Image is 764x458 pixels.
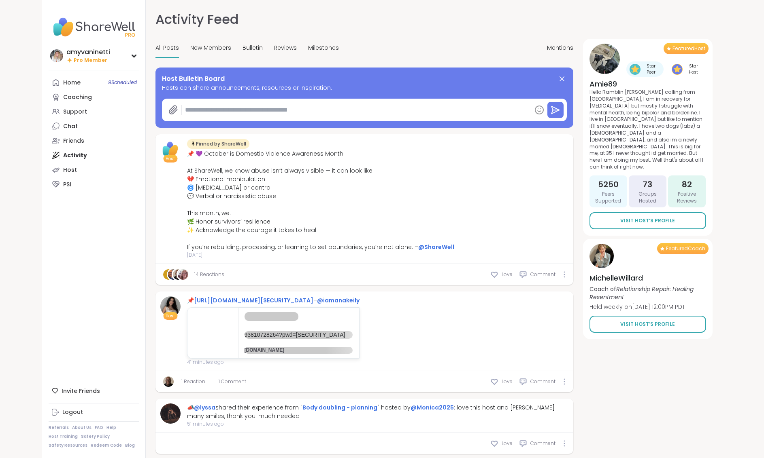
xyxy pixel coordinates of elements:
[106,425,116,431] a: Help
[317,296,360,304] a: @iamanakeily
[187,403,568,420] div: 📣 shared their experience from " " hosted by : love this host and [PERSON_NAME] many smiles, than...
[63,122,78,131] div: Chat
[173,269,183,280] img: JonathanT
[671,191,702,205] span: Positive Reviews
[49,384,139,398] div: Invite Friends
[530,440,555,447] span: Comment
[49,90,139,104] a: Coaching
[630,64,641,75] img: Star Peer
[589,89,706,171] p: Hello Ramblin [PERSON_NAME] calling from [GEOGRAPHIC_DATA], I am in recovery for [MEDICAL_DATA] b...
[589,303,706,311] p: Held weekly on [DATE] 12:00PM PDT
[245,312,299,321] p: 93810728264?pwd=[SECURITY_DATA]
[162,74,225,84] span: Host Bulletin Board
[187,359,360,366] span: 41 minutes ago
[187,420,568,428] span: 51 minutes ago
[245,331,353,339] p: 93810728264?pwd=[SECURITY_DATA]
[684,63,703,75] span: Star Host
[49,443,87,448] a: Safety Resources
[411,403,454,412] a: @Monica2025
[49,133,139,148] a: Friends
[245,347,353,354] p: [DOMAIN_NAME]
[63,93,92,101] div: Coaching
[49,425,69,431] a: Referrals
[66,48,110,57] div: amyvaninetti
[502,440,513,447] span: Love
[166,156,175,162] span: Host
[49,177,139,192] a: PSI
[530,378,555,385] span: Comment
[589,285,694,301] i: Relationship Repair: Healing Resentment
[49,434,78,439] a: Host Training
[620,217,675,224] span: Visit Host’s Profile
[187,150,454,251] div: 📌 💜 October is Domestic Violence Awareness Month At ShareWell, we know abuse isn’t always visible...
[194,271,224,278] a: 14 Reactions
[187,296,360,305] div: 📌 –
[620,321,675,328] span: Visit Host’s Profile
[194,403,215,412] a: @lyssa
[589,316,706,333] a: Visit Host’s Profile
[181,378,205,385] a: 1 Reaction
[589,44,620,74] img: Amie89
[166,313,175,319] span: Host
[672,45,705,52] span: Featured Host
[589,212,706,229] a: Visit Host’s Profile
[162,84,567,92] span: Hosts can share announcements, resources or inspiration.
[598,179,619,190] span: 5250
[589,285,706,301] p: Coach of
[589,273,706,283] h4: MichelleWillard
[187,251,454,259] span: [DATE]
[308,44,339,52] span: Milestones
[243,44,263,52] span: Bulletin
[160,139,181,159] img: ShareWell
[155,10,238,29] h1: Activity Feed
[190,44,231,52] span: New Members
[547,44,573,52] span: Mentions
[91,443,122,448] a: Redeem Code
[643,179,652,190] span: 73
[530,271,555,278] span: Comment
[418,243,454,251] a: @ShareWell
[63,181,71,189] div: PSI
[666,245,705,252] span: Featured Coach
[72,425,92,431] a: About Us
[63,166,77,174] div: Host
[49,104,139,119] a: Support
[166,269,170,280] span: T
[108,79,137,86] span: 9 Scheduled
[74,57,107,64] span: Pro Member
[672,64,683,75] img: Star Host
[49,163,139,177] a: Host
[49,13,139,41] img: ShareWell Nav Logo
[589,79,706,89] h4: Amie89
[160,403,181,424] img: lyssa
[642,63,660,75] span: Star Peer
[632,191,663,205] span: Groups Hosted
[81,434,110,439] a: Safety Policy
[589,244,614,268] img: MichelleWillard
[163,376,174,387] img: JonathanT
[194,296,313,304] a: [URL][DOMAIN_NAME][SECURITY_DATA]
[682,179,692,190] span: 82
[168,269,179,280] img: Misspammy
[63,79,81,87] div: Home
[187,307,360,359] a: 93810728264?pwd=[SECURITY_DATA]93810728264?pwd=[SECURITY_DATA][DOMAIN_NAME]
[125,443,135,448] a: Blog
[95,425,103,431] a: FAQ
[155,44,179,52] span: All Posts
[274,44,297,52] span: Reviews
[49,75,139,90] a: Home9Scheduled
[49,405,139,420] a: Logout
[62,408,83,416] div: Logout
[50,49,63,62] img: amyvaninetti
[302,403,377,412] a: Body doubling - planning
[160,296,181,317] img: iamanakeily
[502,271,513,278] span: Love
[502,378,513,385] span: Love
[593,191,624,205] span: Peers Supported
[49,119,139,133] a: Chat
[178,269,188,280] img: cakegurl14
[187,139,249,149] div: Pinned by ShareWell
